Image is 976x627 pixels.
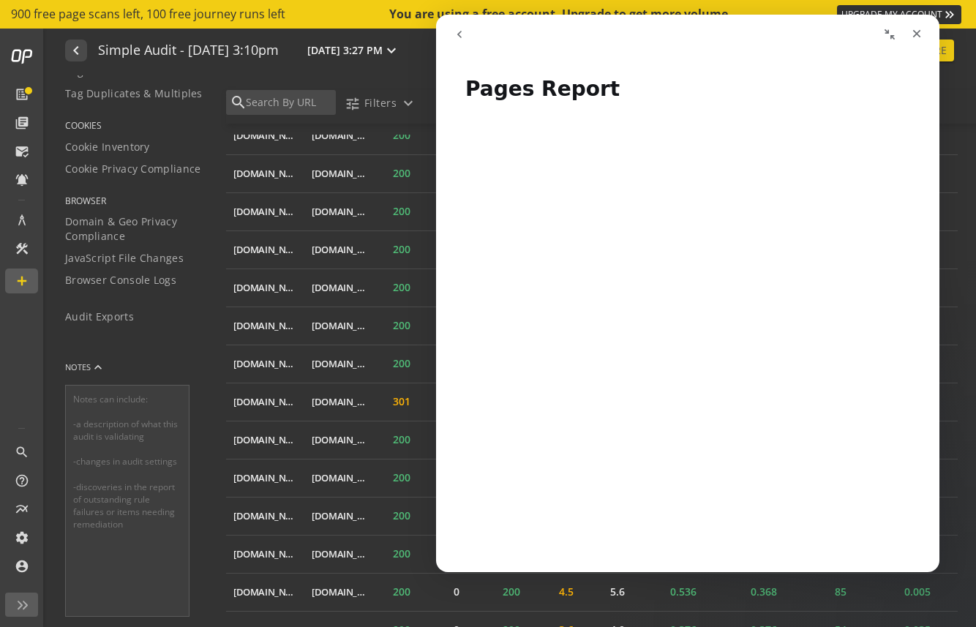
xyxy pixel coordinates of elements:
div: [DOMAIN_NAME][URL] [312,509,365,523]
div: [DOMAIN_NAME][URL] [312,585,365,599]
td: 200 [372,269,431,307]
mat-icon: notifications_active [15,173,29,187]
td: 5.6 [592,574,643,612]
div: [DOMAIN_NAME][URL] [233,205,297,219]
td: 200 [482,574,541,612]
mat-icon: search [15,445,29,459]
td: 0 [431,155,482,193]
div: [DOMAIN_NAME][URL] [233,129,297,143]
div: [DOMAIN_NAME][URL] [233,243,297,257]
td: 1 [431,383,482,421]
mat-icon: navigate_before [67,42,83,59]
span: Cookie Privacy Compliance [65,162,201,176]
span: [DATE] 3:27 PM [307,43,383,58]
td: 200 [372,307,431,345]
div: [DOMAIN_NAME][URL] [233,167,297,181]
span: Tag Duplicates & Multiples [65,86,203,101]
td: 0 [431,459,482,498]
a: UPGRADE MY ACCOUNT [837,5,961,24]
iframe: Intercom live chat [436,15,939,572]
td: 0.368 [724,574,804,612]
td: 200 [372,498,431,536]
mat-icon: expand_more [383,42,400,59]
span: BROWSER [65,195,208,207]
span: Audit Exports [65,309,134,324]
mat-icon: tune [345,96,360,111]
td: 0 [431,421,482,459]
div: [DOMAIN_NAME][URL] [233,395,297,409]
button: NOTES [65,350,105,385]
div: [DOMAIN_NAME][URL] [312,243,365,257]
td: 200 [372,193,431,231]
mat-icon: construction [15,241,29,256]
div: [DOMAIN_NAME][URL] [312,433,365,447]
mat-icon: keyboard_double_arrow_right [942,7,957,22]
span: Browser Console Logs [65,273,176,288]
mat-icon: list_alt [15,87,29,102]
mat-icon: library_books [15,116,29,130]
mat-icon: search [230,94,244,111]
div: [DOMAIN_NAME][URL] [312,129,365,143]
td: 0 [431,307,482,345]
td: 0 [431,117,482,155]
td: 200 [372,421,431,459]
div: [DOMAIN_NAME][URL] [312,319,365,333]
mat-icon: settings [15,530,29,545]
span: Cookie Inventory [65,140,150,154]
div: [DOMAIN_NAME][URL] [312,357,365,371]
div: [DOMAIN_NAME][URL] [233,281,297,295]
div: [DOMAIN_NAME][URL] [233,357,297,371]
mat-icon: mark_email_read [15,144,29,159]
span: Domain & Geo Privacy Compliance [65,214,208,244]
mat-icon: multiline_chart [15,502,29,517]
td: 200 [372,536,431,574]
mat-icon: help_outline [15,473,29,488]
td: 200 [372,574,431,612]
div: [DOMAIN_NAME][URL] [233,509,297,523]
td: 0.536 [643,574,724,612]
div: [DOMAIN_NAME][URL] [233,433,297,447]
div: [DOMAIN_NAME][URL] [312,205,365,219]
span: Filters [364,90,397,116]
div: [DOMAIN_NAME][URL] [312,471,365,485]
div: [DOMAIN_NAME][URL] [233,547,297,561]
td: 0 [431,574,482,612]
td: 200 [372,231,431,269]
td: 0 [431,269,482,307]
td: 200 [372,155,431,193]
div: [DOMAIN_NAME][URL] [312,167,365,181]
mat-icon: account_circle [15,559,29,574]
td: 0.005 [877,574,958,612]
div: [DOMAIN_NAME][URL] [233,585,297,599]
td: 200 [372,459,431,498]
div: [DOMAIN_NAME][URL] [312,395,365,409]
input: Search By URL [244,94,332,110]
div: [DOMAIN_NAME][URL] [312,281,365,295]
div: [DOMAIN_NAME][URL] [312,547,365,561]
span: JavaScript File Changes [65,251,184,266]
span: 900 free page scans left, 100 free journey runs left [11,6,285,23]
td: 301 [372,383,431,421]
div: You are using a free account. Upgrade to get more volume. [389,6,733,23]
td: 200 [372,117,431,155]
td: 4.5 [541,574,592,612]
td: 200 [372,345,431,383]
mat-icon: architecture [15,213,29,228]
div: [DOMAIN_NAME][URL] [233,319,297,333]
td: 0 [431,498,482,536]
button: [DATE] 3:27 PM [304,41,403,60]
td: 0 [431,193,482,231]
mat-icon: keyboard_arrow_up [91,360,105,375]
mat-icon: expand_more [399,94,417,112]
td: 0 [431,231,482,269]
td: 0 [431,345,482,383]
td: 85 [804,574,877,612]
span: COOKIES [65,119,208,132]
mat-icon: add [15,274,29,288]
div: [DOMAIN_NAME][URL] [233,471,297,485]
td: 0 [431,536,482,574]
h1: Simple Audit - 30 September 2025 | 3:10pm [98,43,279,59]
